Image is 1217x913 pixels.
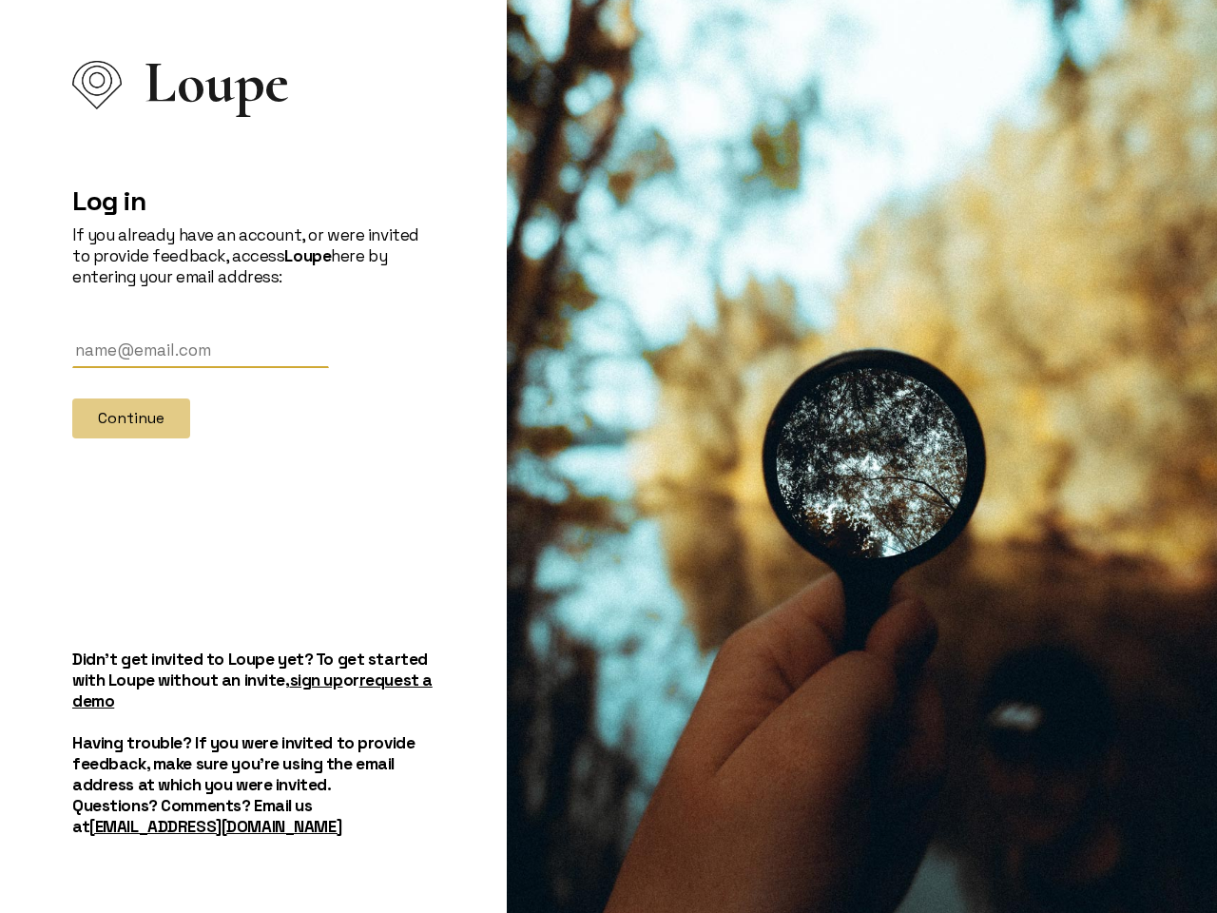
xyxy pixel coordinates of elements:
[72,185,435,217] h2: Log in
[290,670,343,690] a: sign up
[72,670,433,711] a: request a demo
[72,398,190,438] button: Continue
[72,649,435,837] h5: Didn't get invited to Loupe yet? To get started with Loupe without an invite, or Having trouble? ...
[72,333,329,368] input: Email Address
[145,72,289,93] span: Loupe
[284,245,331,266] strong: Loupe
[89,816,341,837] a: [EMAIL_ADDRESS][DOMAIN_NAME]
[72,61,122,109] img: Loupe Logo
[72,224,435,287] p: If you already have an account, or were invited to provide feedback, access here by entering your...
